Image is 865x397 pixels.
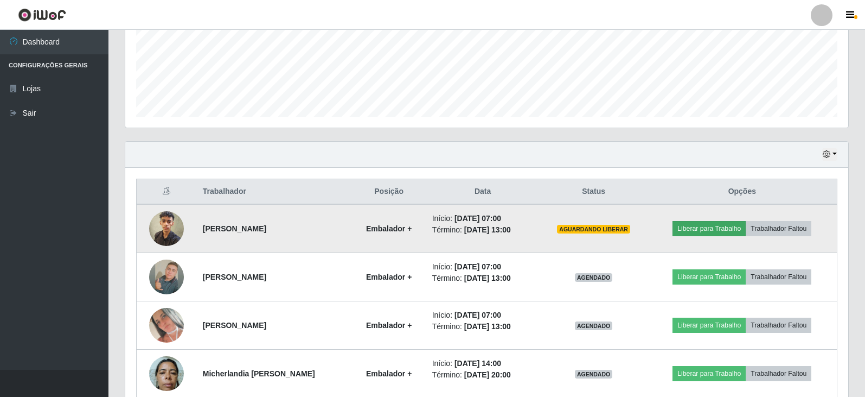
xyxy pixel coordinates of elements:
button: Liberar para Trabalho [672,318,746,333]
img: 1752573650429.jpeg [149,246,184,308]
th: Opções [648,179,837,205]
time: [DATE] 13:00 [464,225,511,234]
button: Trabalhador Faltou [746,318,811,333]
span: AGENDADO [575,370,613,379]
time: [DATE] 20:00 [464,370,511,379]
li: Início: [432,261,534,273]
strong: Embalador + [366,321,412,330]
li: Início: [432,310,534,321]
strong: [PERSON_NAME] [203,273,266,281]
img: CoreUI Logo [18,8,66,22]
li: Início: [432,358,534,369]
button: Liberar para Trabalho [672,269,746,285]
button: Liberar para Trabalho [672,221,746,236]
th: Data [426,179,540,205]
time: [DATE] 07:00 [454,262,501,271]
time: [DATE] 07:00 [454,214,501,223]
th: Status [540,179,648,205]
strong: Embalador + [366,273,412,281]
strong: Embalador + [366,369,412,378]
button: Trabalhador Faltou [746,269,811,285]
time: [DATE] 14:00 [454,359,501,368]
button: Liberar para Trabalho [672,366,746,381]
th: Posição [353,179,426,205]
li: Término: [432,369,534,381]
li: Início: [432,213,534,224]
li: Término: [432,321,534,332]
strong: Embalador + [366,224,412,233]
th: Trabalhador [196,179,353,205]
li: Término: [432,224,534,236]
strong: [PERSON_NAME] [203,224,266,233]
img: 1754606528213.jpeg [149,308,184,343]
time: [DATE] 13:00 [464,322,511,331]
img: 1754352447691.jpeg [149,350,184,396]
span: AGENDADO [575,322,613,330]
button: Trabalhador Faltou [746,221,811,236]
strong: Micherlandia [PERSON_NAME] [203,369,315,378]
time: [DATE] 07:00 [454,311,501,319]
span: AGUARDANDO LIBERAR [557,225,630,234]
time: [DATE] 13:00 [464,274,511,282]
button: Trabalhador Faltou [746,366,811,381]
span: AGENDADO [575,273,613,282]
img: 1752515329237.jpeg [149,205,184,251]
li: Término: [432,273,534,284]
strong: [PERSON_NAME] [203,321,266,330]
